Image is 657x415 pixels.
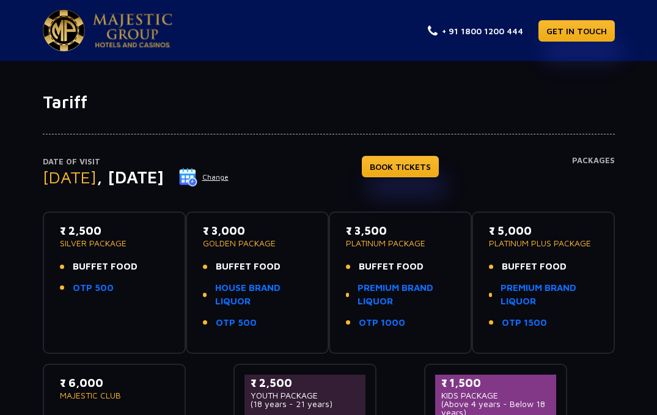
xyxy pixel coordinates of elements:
[251,391,359,400] p: YOUTH PACKAGE
[359,316,405,330] a: OTP 1000
[346,222,455,239] p: ₹ 3,500
[203,239,312,248] p: GOLDEN PACKAGE
[359,260,424,274] span: BUFFET FOOD
[489,239,598,248] p: PLATINUM PLUS PACKAGE
[73,260,138,274] span: BUFFET FOOD
[215,281,311,309] a: HOUSE BRAND LIQUOR
[251,400,359,408] p: (18 years - 21 years)
[60,391,169,400] p: MAJESTIC CLUB
[441,391,550,400] p: KIDS PACKAGE
[60,239,169,248] p: SILVER PACKAGE
[538,20,615,42] a: GET IN TOUCH
[43,167,97,187] span: [DATE]
[43,156,229,168] p: Date of Visit
[572,156,615,200] h4: Packages
[216,316,257,330] a: OTP 500
[216,260,281,274] span: BUFFET FOOD
[501,281,597,309] a: PREMIUM BRAND LIQUOR
[43,92,615,112] h1: Tariff
[346,239,455,248] p: PLATINUM PACKAGE
[489,222,598,239] p: ₹ 5,000
[502,316,547,330] a: OTP 1500
[60,375,169,391] p: ₹ 6,000
[362,156,439,177] a: BOOK TICKETS
[60,222,169,239] p: ₹ 2,500
[203,222,312,239] p: ₹ 3,000
[93,13,172,48] img: Majestic Pride
[251,375,359,391] p: ₹ 2,500
[73,281,114,295] a: OTP 500
[178,167,229,187] button: Change
[43,10,85,51] img: Majestic Pride
[502,260,567,274] span: BUFFET FOOD
[441,375,550,391] p: ₹ 1,500
[358,281,454,309] a: PREMIUM BRAND LIQUOR
[428,24,523,37] a: + 91 1800 1200 444
[97,167,164,187] span: , [DATE]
